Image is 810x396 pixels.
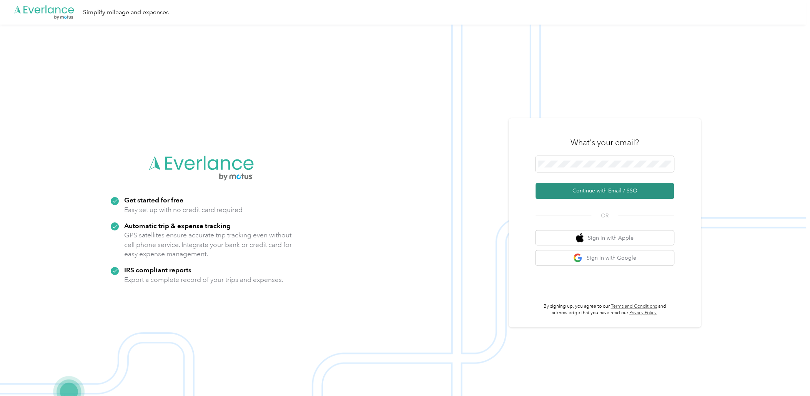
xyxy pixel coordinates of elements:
[536,303,674,316] p: By signing up, you agree to our and acknowledge that you have read our .
[124,275,283,285] p: Export a complete record of your trips and expenses.
[83,8,169,17] div: Simplify mileage and expenses
[124,196,183,204] strong: Get started for free
[570,137,639,148] h3: What's your email?
[536,230,674,245] button: apple logoSign in with Apple
[124,266,191,274] strong: IRS compliant reports
[576,233,584,243] img: apple logo
[536,183,674,199] button: Continue with Email / SSO
[536,250,674,265] button: google logoSign in with Google
[124,230,292,259] p: GPS satellites ensure accurate trip tracking even without cell phone service. Integrate your bank...
[124,222,231,230] strong: Automatic trip & expense tracking
[124,205,243,215] p: Easy set up with no credit card required
[573,253,583,263] img: google logo
[629,310,657,316] a: Privacy Policy
[591,212,618,220] span: OR
[610,303,657,309] a: Terms and Conditions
